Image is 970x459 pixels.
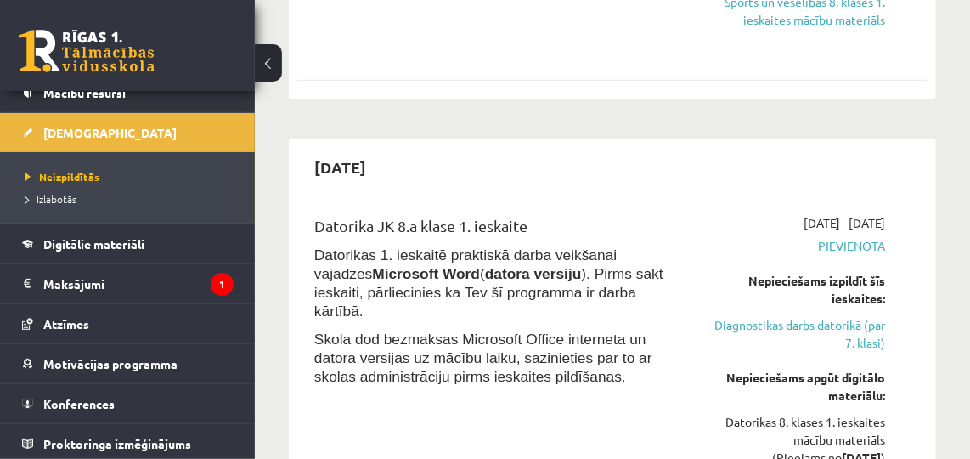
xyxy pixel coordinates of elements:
[211,273,234,296] i: 1
[22,73,234,112] a: Mācību resursi
[43,356,178,371] span: Motivācijas programma
[22,264,234,303] a: Maksājumi1
[485,265,582,282] b: datora versiju
[43,236,144,252] span: Digitālie materiāli
[25,169,238,184] a: Neizpildītās
[25,192,76,206] span: Izlabotās
[43,85,126,100] span: Mācību resursi
[314,246,663,320] span: Datorikas 1. ieskaitē praktiskā darba veikšanai vajadzēs ( ). Pirms sākt ieskaiti, pārliecinies k...
[22,304,234,343] a: Atzīmes
[43,264,234,303] legend: Maksājumi
[297,147,383,187] h2: [DATE]
[22,384,234,423] a: Konferences
[712,237,885,255] span: Pievienota
[43,125,177,140] span: [DEMOGRAPHIC_DATA]
[372,265,480,282] b: Microsoft Word
[22,224,234,263] a: Digitālie materiāli
[19,30,155,72] a: Rīgas 1. Tālmācības vidusskola
[22,344,234,383] a: Motivācijas programma
[43,316,89,331] span: Atzīmes
[25,191,238,207] a: Izlabotās
[22,113,234,152] a: [DEMOGRAPHIC_DATA]
[43,436,191,451] span: Proktoringa izmēģinājums
[314,331,652,385] span: Skola dod bezmaksas Microsoft Office interneta un datora versijas uz mācību laiku, sazinieties pa...
[314,214,686,246] div: Datorika JK 8.a klase 1. ieskaite
[804,214,885,232] span: [DATE] - [DATE]
[712,272,885,308] div: Nepieciešams izpildīt šīs ieskaites:
[712,369,885,405] div: Nepieciešams apgūt digitālo materiālu:
[712,316,885,352] a: Diagnostikas darbs datorikā (par 7. klasi)
[25,170,99,184] span: Neizpildītās
[43,396,115,411] span: Konferences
